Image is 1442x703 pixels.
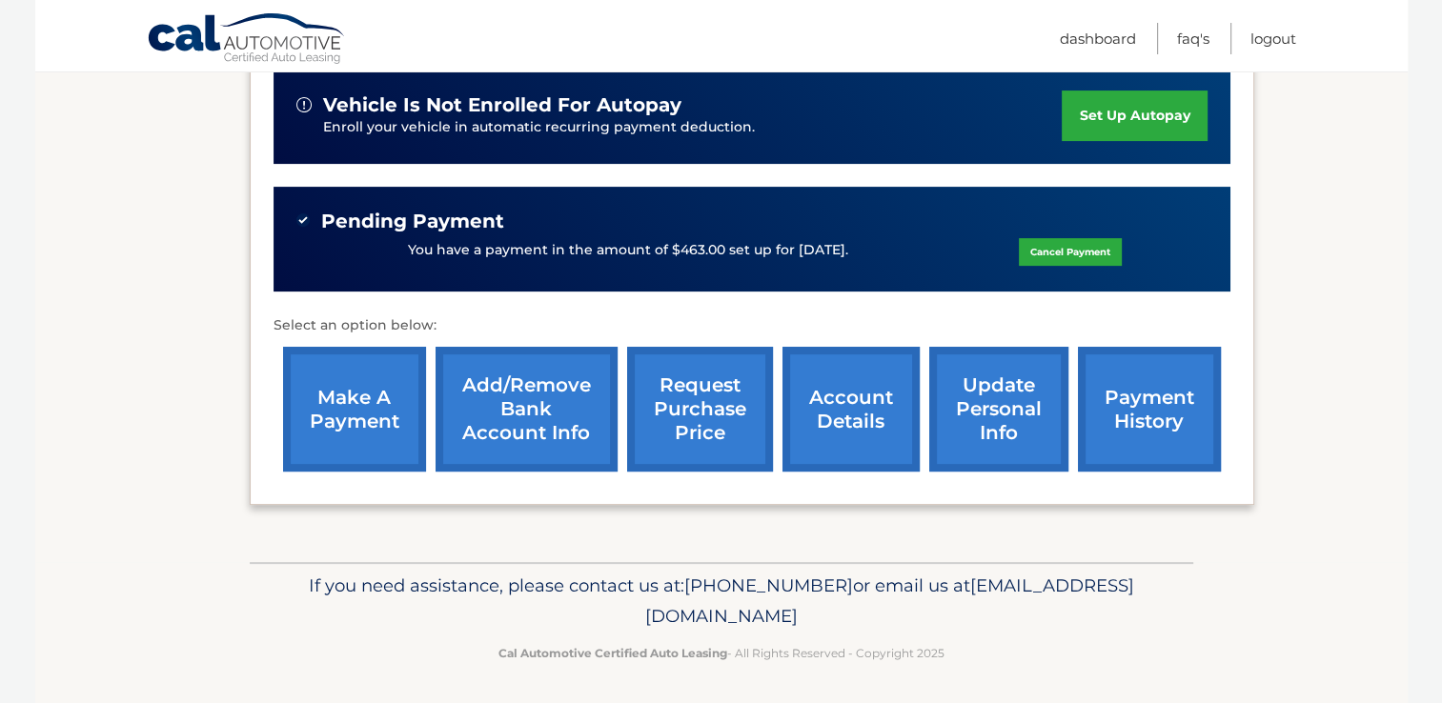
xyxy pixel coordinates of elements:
[296,213,310,227] img: check-green.svg
[1060,23,1136,54] a: Dashboard
[323,117,1063,138] p: Enroll your vehicle in automatic recurring payment deduction.
[296,97,312,112] img: alert-white.svg
[147,12,347,68] a: Cal Automotive
[782,347,920,472] a: account details
[1062,90,1207,141] a: set up autopay
[645,574,1134,627] span: [EMAIL_ADDRESS][DOMAIN_NAME]
[283,347,426,472] a: make a payment
[684,574,853,596] span: [PHONE_NUMBER]
[929,347,1068,472] a: update personal info
[1250,23,1296,54] a: Logout
[321,210,504,233] span: Pending Payment
[1177,23,1209,54] a: FAQ's
[627,347,773,472] a: request purchase price
[1019,238,1122,266] a: Cancel Payment
[274,314,1230,337] p: Select an option below:
[323,93,681,117] span: vehicle is not enrolled for autopay
[498,646,727,660] strong: Cal Automotive Certified Auto Leasing
[1078,347,1221,472] a: payment history
[262,571,1181,632] p: If you need assistance, please contact us at: or email us at
[436,347,618,472] a: Add/Remove bank account info
[408,240,848,261] p: You have a payment in the amount of $463.00 set up for [DATE].
[262,643,1181,663] p: - All Rights Reserved - Copyright 2025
